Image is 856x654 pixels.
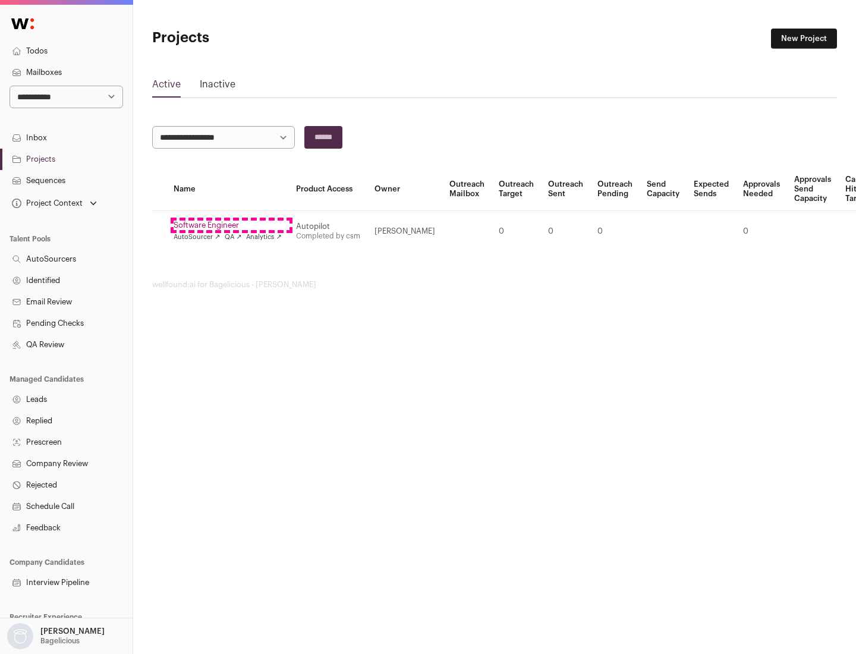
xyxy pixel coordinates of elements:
[787,168,838,211] th: Approvals Send Capacity
[736,211,787,252] td: 0
[289,168,367,211] th: Product Access
[771,29,837,49] a: New Project
[442,168,492,211] th: Outreach Mailbox
[492,168,541,211] th: Outreach Target
[687,168,736,211] th: Expected Sends
[5,623,107,649] button: Open dropdown
[541,211,590,252] td: 0
[40,627,105,636] p: [PERSON_NAME]
[296,232,360,240] a: Completed by csm
[736,168,787,211] th: Approvals Needed
[492,211,541,252] td: 0
[166,168,289,211] th: Name
[225,232,241,242] a: QA ↗
[152,280,837,290] footer: wellfound:ai for Bagelicious - [PERSON_NAME]
[152,77,181,96] a: Active
[10,199,83,208] div: Project Context
[152,29,380,48] h1: Projects
[367,168,442,211] th: Owner
[590,168,640,211] th: Outreach Pending
[296,222,360,231] div: Autopilot
[7,623,33,649] img: nopic.png
[590,211,640,252] td: 0
[367,211,442,252] td: [PERSON_NAME]
[5,12,40,36] img: Wellfound
[174,232,220,242] a: AutoSourcer ↗
[200,77,235,96] a: Inactive
[541,168,590,211] th: Outreach Sent
[40,636,80,646] p: Bagelicious
[640,168,687,211] th: Send Capacity
[174,221,282,230] a: Software Engineer
[10,195,99,212] button: Open dropdown
[246,232,281,242] a: Analytics ↗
